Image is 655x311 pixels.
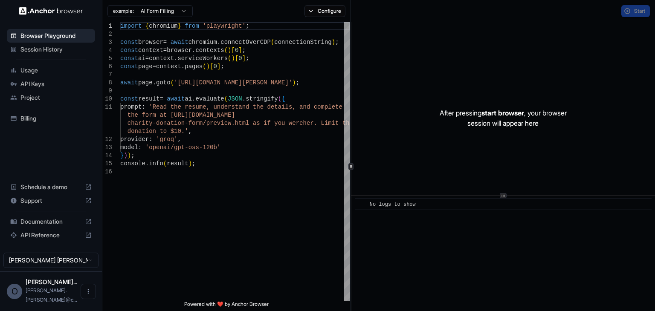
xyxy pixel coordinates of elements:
div: O [7,284,22,299]
span: Support [20,196,81,205]
span: serviceWorkers [177,55,228,62]
span: ; [246,55,249,62]
span: goto [156,79,171,86]
span: = [163,47,167,54]
span: context [156,63,181,70]
span: = [163,39,167,46]
span: [ [235,55,238,62]
span: Powered with ❤️ by Anchor Browser [184,301,269,311]
span: her. Limit the [303,120,353,127]
span: ] [238,47,242,54]
span: Documentation [20,217,81,226]
span: ; [246,23,249,29]
span: : [149,136,152,143]
span: provider [120,136,149,143]
span: const [120,95,138,102]
div: 5 [102,55,112,63]
span: ai [138,55,145,62]
div: Project [7,91,95,104]
span: : [142,104,145,110]
span: No logs to show [370,202,416,207]
span: , [188,128,192,135]
span: ] [217,63,220,70]
span: ; [335,39,339,46]
div: 10 [102,95,112,103]
span: = [145,55,149,62]
span: browser [138,39,163,46]
span: browser [167,47,192,54]
span: ) [124,152,127,159]
span: await [167,95,185,102]
span: from [185,23,199,29]
span: API Reference [20,231,81,239]
div: 9 [102,87,112,95]
span: ( [163,160,167,167]
span: ; [220,63,224,70]
span: start browser [481,109,524,117]
span: context [138,47,163,54]
p: After pressing , your browser session will appear here [440,108,567,128]
span: stringify [246,95,278,102]
span: ) [292,79,296,86]
span: lete [328,104,342,110]
span: ; [242,47,246,54]
span: . [192,47,195,54]
span: ( [224,95,228,102]
span: '[URL][DOMAIN_NAME][PERSON_NAME]' [174,79,292,86]
span: model [120,144,138,151]
span: charity-donation-form/preview.html as if you were [128,120,303,127]
span: example: [113,8,134,14]
span: ai [185,95,192,102]
span: ) [231,55,235,62]
span: const [120,39,138,46]
span: 'Read the resume, understand the details, and comp [149,104,328,110]
span: Usage [20,66,92,75]
span: ( [278,95,281,102]
div: 15 [102,160,112,168]
span: result [138,95,159,102]
span: 0 [238,55,242,62]
div: 2 [102,30,112,38]
span: . [192,95,195,102]
span: pages [185,63,203,70]
button: Configure [304,5,346,17]
span: 'openai/gpt-oss-120b' [145,144,220,151]
span: evaluate [195,95,224,102]
span: ​ [359,200,363,209]
span: Browser Playground [20,32,92,40]
div: 14 [102,152,112,160]
span: , [177,136,181,143]
span: the form at [URL][DOMAIN_NAME] [128,112,235,118]
span: . [217,39,220,46]
div: 1 [102,22,112,30]
span: chromium [188,39,217,46]
div: Billing [7,112,95,125]
div: API Keys [7,77,95,91]
span: Session History [20,45,92,54]
div: 7 [102,71,112,79]
span: console [120,160,145,167]
div: 13 [102,144,112,152]
span: ( [171,79,174,86]
div: 4 [102,46,112,55]
span: { [281,95,285,102]
span: await [171,39,188,46]
span: ; [192,160,195,167]
span: ; [296,79,299,86]
div: Browser Playground [7,29,95,43]
button: Open menu [81,284,96,299]
span: Schedule a demo [20,183,81,191]
div: 16 [102,168,112,176]
span: ] [242,55,246,62]
span: const [120,55,138,62]
span: . [242,95,246,102]
div: Usage [7,63,95,77]
div: Support [7,194,95,207]
span: ( [224,47,228,54]
span: { [145,23,149,29]
div: 3 [102,38,112,46]
div: 8 [102,79,112,87]
span: [ [210,63,213,70]
div: 11 [102,103,112,111]
img: Anchor Logo [19,7,83,15]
